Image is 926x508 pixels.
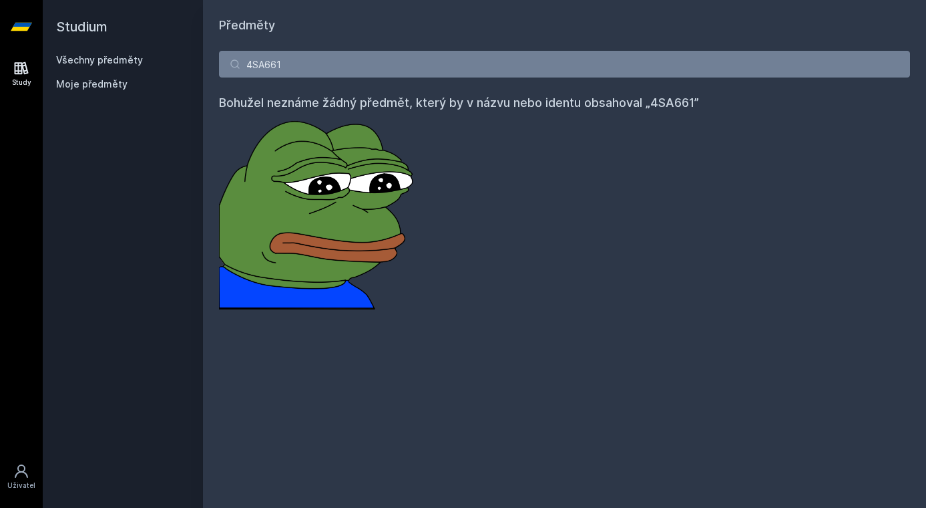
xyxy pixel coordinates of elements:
[219,112,419,309] img: error_picture.png
[12,78,31,88] div: Study
[3,53,40,94] a: Study
[7,481,35,491] div: Uživatel
[219,51,910,78] input: Název nebo ident předmětu…
[219,16,910,35] h1: Předměty
[56,54,143,66] a: Všechny předměty
[3,457,40,497] a: Uživatel
[56,78,128,91] span: Moje předměty
[219,94,910,112] h4: Bohužel neznáme žádný předmět, který by v názvu nebo identu obsahoval „4SA661”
